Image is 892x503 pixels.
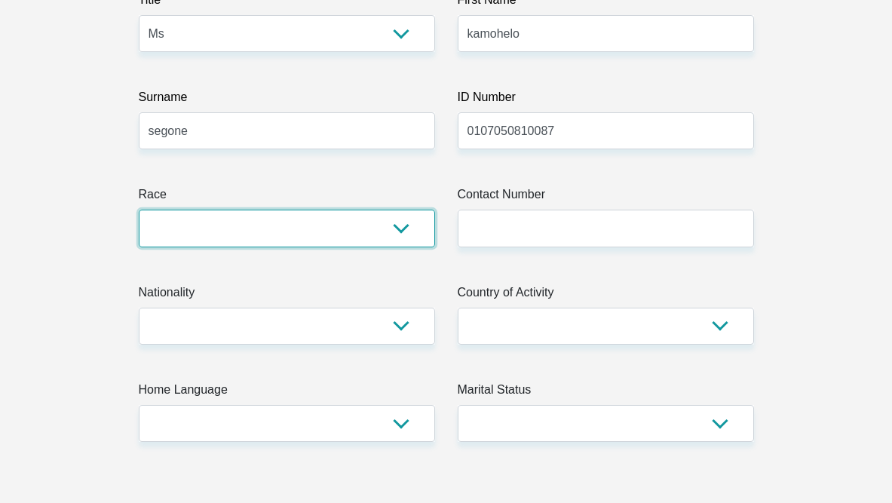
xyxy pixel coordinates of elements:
[458,210,754,247] input: Contact Number
[458,381,754,405] label: Marital Status
[139,112,435,149] input: Surname
[139,186,435,210] label: Race
[458,88,754,112] label: ID Number
[139,88,435,112] label: Surname
[458,284,754,308] label: Country of Activity
[139,284,435,308] label: Nationality
[458,112,754,149] input: ID Number
[139,381,435,405] label: Home Language
[458,186,754,210] label: Contact Number
[458,15,754,52] input: First Name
